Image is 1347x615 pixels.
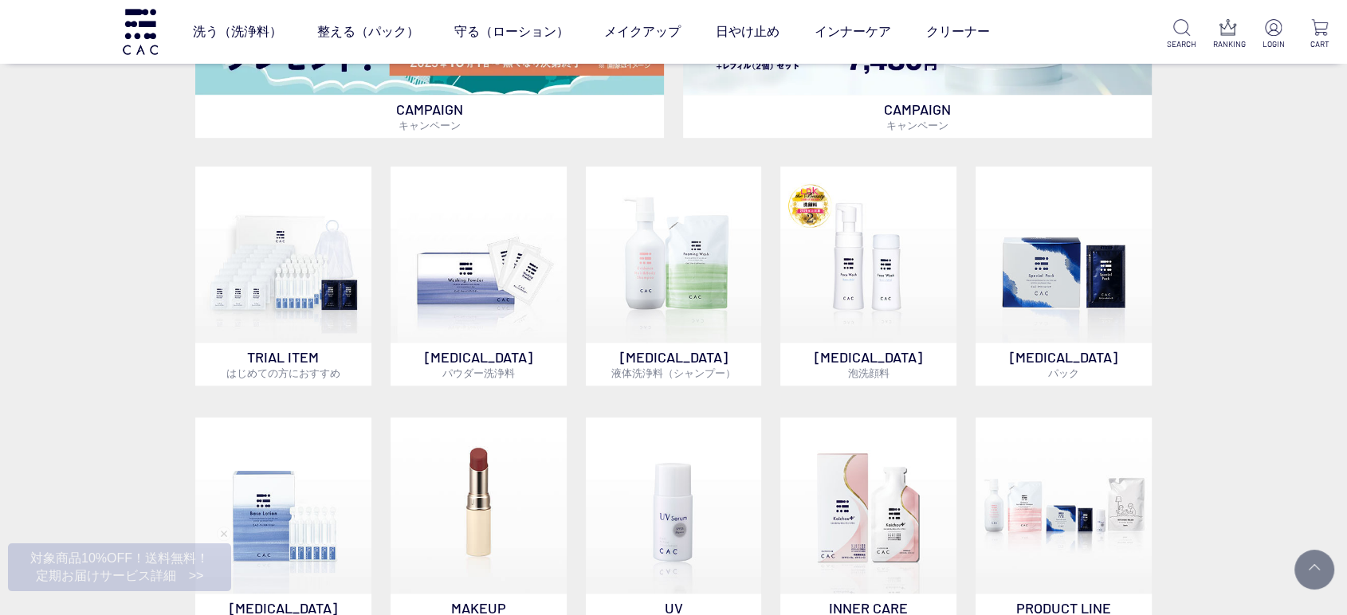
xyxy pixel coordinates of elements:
[780,166,956,343] img: 泡洗顔料
[683,95,1152,138] p: CAMPAIGN
[26,41,38,56] img: website_grey.svg
[26,25,38,38] img: logo_orange.svg
[167,94,180,107] img: tab_keywords_by_traffic_grey.svg
[1305,19,1334,50] a: CART
[1048,366,1079,379] span: パック
[976,343,1152,386] p: [MEDICAL_DATA]
[886,119,948,131] span: キャンペーン
[604,10,681,54] a: メイクアップ
[442,366,515,379] span: パウダー洗浄料
[716,10,780,54] a: 日やけ止め
[195,343,371,386] p: TRIAL ITEM
[185,96,257,106] div: キーワード流入
[391,166,567,386] a: [MEDICAL_DATA]パウダー洗浄料
[1213,19,1243,50] a: RANKING
[1259,38,1288,50] p: LOGIN
[1167,19,1196,50] a: SEARCH
[586,343,762,386] p: [MEDICAL_DATA]
[195,166,371,386] a: トライアルセット TRIAL ITEMはじめての方におすすめ
[195,95,664,138] p: CAMPAIGN
[1213,38,1243,50] p: RANKING
[193,10,282,54] a: 洗う（洗浄料）
[226,366,340,379] span: はじめての方におすすめ
[391,343,567,386] p: [MEDICAL_DATA]
[848,366,889,379] span: 泡洗顔料
[54,94,67,107] img: tab_domain_overview_orange.svg
[120,9,160,54] img: logo
[454,10,569,54] a: 守る（ローション）
[586,166,762,386] a: [MEDICAL_DATA]液体洗浄料（シャンプー）
[317,10,419,54] a: 整える（パック）
[41,41,184,56] div: ドメイン: [DOMAIN_NAME]
[611,366,736,379] span: 液体洗浄料（シャンプー）
[780,166,956,386] a: 泡洗顔料 [MEDICAL_DATA]泡洗顔料
[780,417,956,593] img: インナーケア
[399,119,461,131] span: キャンペーン
[815,10,891,54] a: インナーケア
[976,166,1152,386] a: [MEDICAL_DATA]パック
[926,10,990,54] a: クリーナー
[1305,38,1334,50] p: CART
[195,166,371,343] img: トライアルセット
[1167,38,1196,50] p: SEARCH
[1259,19,1288,50] a: LOGIN
[45,25,78,38] div: v 4.0.25
[72,96,133,106] div: ドメイン概要
[780,343,956,386] p: [MEDICAL_DATA]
